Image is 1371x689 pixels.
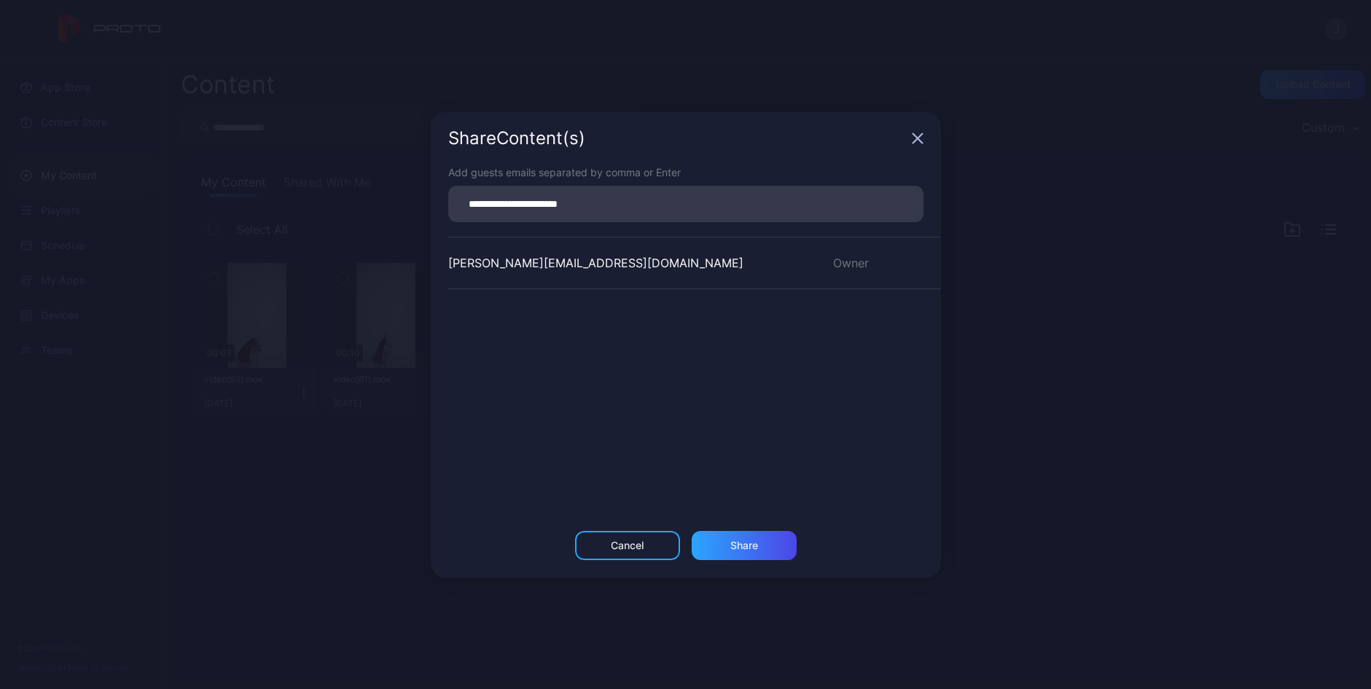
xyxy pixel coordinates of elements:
[730,540,758,551] div: Share
[611,540,644,551] div: Cancel
[816,254,941,272] div: Owner
[575,531,680,560] button: Cancel
[692,531,797,560] button: Share
[448,165,923,180] div: Add guests emails separated by comma or Enter
[448,254,743,272] div: [PERSON_NAME][EMAIL_ADDRESS][DOMAIN_NAME]
[448,130,906,147] div: Share Content (s)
